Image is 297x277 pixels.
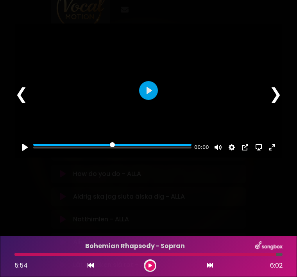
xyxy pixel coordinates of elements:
button: Play [19,141,31,154]
span: 6:02 [270,261,283,270]
input: Seek [33,144,191,151]
button: Play [139,81,158,100]
p: Bohemian Rhapsody - Sopran [14,241,255,251]
div: Current time [192,143,211,152]
img: songbox-logo-white.png [255,241,283,251]
div: ❮ [15,82,28,105]
span: 5:54 [14,261,28,270]
div: ❯ [269,82,282,105]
